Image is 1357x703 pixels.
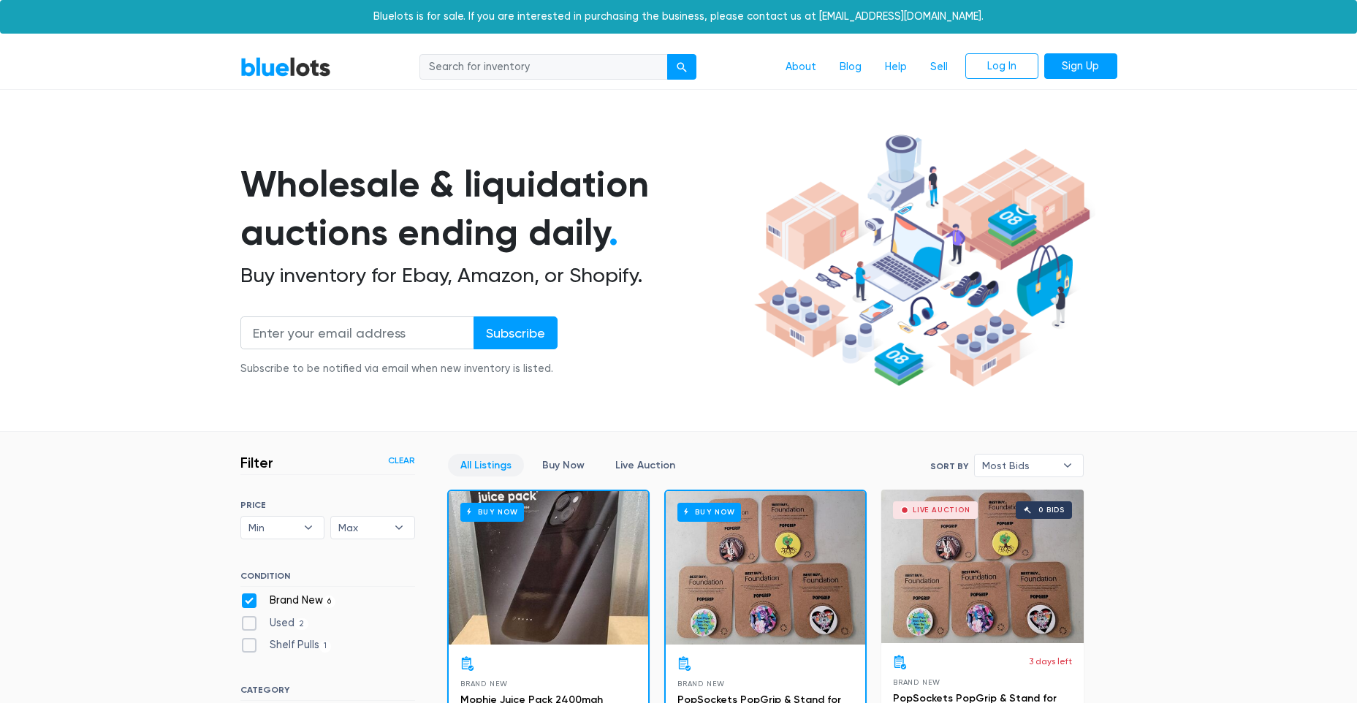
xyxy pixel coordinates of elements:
[460,680,508,688] span: Brand New
[530,454,597,476] a: Buy Now
[240,685,415,701] h6: CATEGORY
[449,491,648,645] a: Buy Now
[240,361,558,377] div: Subscribe to be notified via email when new inventory is listed.
[749,128,1095,394] img: hero-ee84e7d0318cb26816c560f6b4441b76977f77a177738b4e94f68c95b2b83dbb.png
[965,53,1038,80] a: Log In
[609,210,618,254] span: .
[828,53,873,81] a: Blog
[240,454,273,471] h3: Filter
[913,506,970,514] div: Live Auction
[1052,455,1083,476] b: ▾
[240,571,415,587] h6: CONDITION
[881,490,1084,643] a: Live Auction 0 bids
[677,680,725,688] span: Brand New
[893,678,940,686] span: Brand New
[873,53,919,81] a: Help
[240,593,336,609] label: Brand New
[677,503,741,521] h6: Buy Now
[293,517,324,539] b: ▾
[930,460,968,473] label: Sort By
[323,596,336,607] span: 6
[460,503,524,521] h6: Buy Now
[388,454,415,467] a: Clear
[240,160,749,257] h1: Wholesale & liquidation auctions ending daily
[982,455,1055,476] span: Most Bids
[240,56,331,77] a: BlueLots
[1029,655,1072,668] p: 3 days left
[448,454,524,476] a: All Listings
[240,615,309,631] label: Used
[419,54,668,80] input: Search for inventory
[1044,53,1117,80] a: Sign Up
[666,491,865,645] a: Buy Now
[240,263,749,288] h2: Buy inventory for Ebay, Amazon, or Shopify.
[240,637,332,653] label: Shelf Pulls
[240,316,474,349] input: Enter your email address
[384,517,414,539] b: ▾
[1038,506,1065,514] div: 0 bids
[338,517,387,539] span: Max
[294,618,309,630] span: 2
[240,500,415,510] h6: PRICE
[603,454,688,476] a: Live Auction
[919,53,959,81] a: Sell
[248,517,297,539] span: Min
[774,53,828,81] a: About
[474,316,558,349] input: Subscribe
[319,641,332,653] span: 1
